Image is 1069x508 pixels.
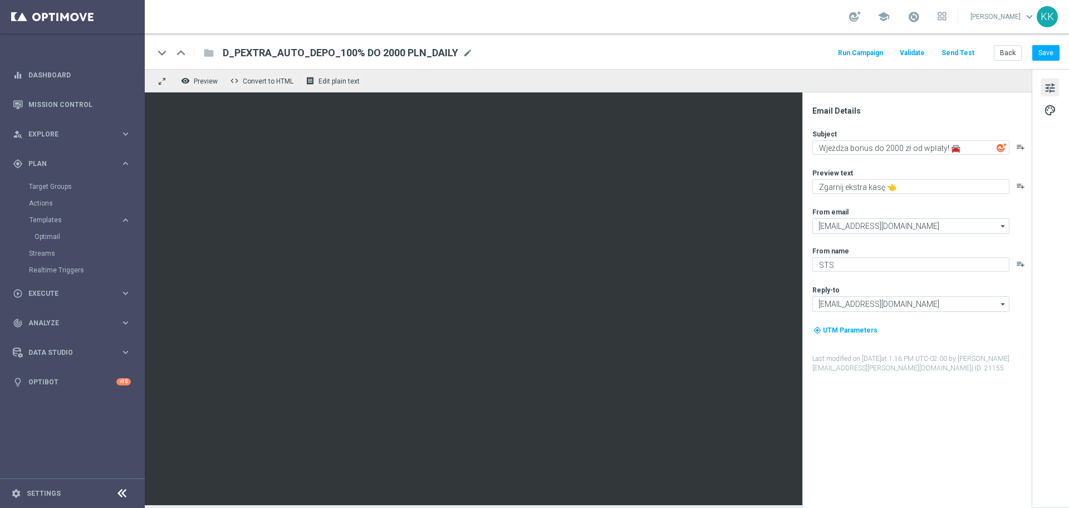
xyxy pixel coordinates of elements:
span: UTM Parameters [823,326,877,334]
button: Validate [898,46,926,61]
button: palette [1041,101,1059,119]
span: Validate [900,49,925,57]
div: Data Studio [13,348,120,358]
i: arrow_drop_down [998,219,1009,233]
label: Subject [812,130,837,139]
div: Dashboard [13,60,131,90]
button: play_circle_outline Execute keyboard_arrow_right [12,289,131,298]
a: Settings [27,490,61,497]
div: Realtime Triggers [29,262,144,279]
i: person_search [13,129,23,139]
div: Actions [29,195,144,212]
div: Optibot [13,367,131,397]
i: lightbulb [13,377,23,387]
input: Select [812,296,1009,312]
button: tune [1041,79,1059,96]
i: keyboard_arrow_right [120,288,131,299]
button: equalizer Dashboard [12,71,131,80]
a: Streams [29,249,116,258]
i: keyboard_arrow_right [120,317,131,328]
a: Target Groups [29,182,116,191]
span: Plan [28,160,120,167]
span: Execute [28,290,120,297]
i: keyboard_arrow_right [120,347,131,358]
div: KK [1037,6,1058,27]
div: Target Groups [29,178,144,195]
img: optiGenie.svg [997,143,1007,153]
button: receipt Edit plain text [303,74,365,88]
div: Templates [29,212,144,245]
button: lightbulb Optibot +10 [12,378,131,387]
i: track_changes [13,318,23,328]
label: From name [812,247,849,256]
div: Templates [30,217,120,223]
button: playlist_add [1016,260,1025,268]
i: keyboard_arrow_right [120,129,131,139]
button: remove_red_eye Preview [178,74,223,88]
label: Preview text [812,169,853,178]
button: track_changes Analyze keyboard_arrow_right [12,319,131,328]
i: settings [11,489,21,499]
div: Optimail [35,228,144,245]
i: remove_red_eye [181,76,190,85]
span: palette [1044,103,1056,118]
i: play_circle_outline [13,289,23,299]
div: Execute [13,289,120,299]
span: Explore [28,131,120,138]
button: Data Studio keyboard_arrow_right [12,348,131,357]
span: Convert to HTML [243,77,293,85]
input: Select [812,218,1009,234]
div: Mission Control [13,90,131,119]
span: tune [1044,81,1056,95]
i: receipt [306,76,315,85]
span: Edit plain text [318,77,360,85]
div: Explore [13,129,120,139]
button: Back [994,45,1022,61]
label: Reply-to [812,286,840,295]
label: Last modified on [DATE] at 1:16 PM UTC-02:00 by [PERSON_NAME][EMAIL_ADDRESS][PERSON_NAME][DOMAIN_... [812,354,1031,373]
span: D_PEXTRA_AUTO_DEPO_100% DO 2000 PLN_DAILY [223,46,458,60]
i: keyboard_arrow_right [120,158,131,169]
div: +10 [116,378,131,385]
button: playlist_add [1016,143,1025,152]
div: Email Details [812,106,1031,116]
button: my_location UTM Parameters [812,324,879,336]
button: Save [1032,45,1060,61]
div: Analyze [13,318,120,328]
div: Streams [29,245,144,262]
div: Plan [13,159,120,169]
span: Analyze [28,320,120,326]
i: playlist_add [1016,182,1025,190]
span: keyboard_arrow_down [1023,11,1036,23]
i: gps_fixed [13,159,23,169]
a: Optibot [28,367,116,397]
div: Templates keyboard_arrow_right [29,216,131,224]
button: Mission Control [12,100,131,109]
a: Dashboard [28,60,131,90]
a: Mission Control [28,90,131,119]
button: gps_fixed Plan keyboard_arrow_right [12,159,131,168]
span: Templates [30,217,109,223]
i: equalizer [13,70,23,80]
button: Send Test [940,46,976,61]
button: person_search Explore keyboard_arrow_right [12,130,131,139]
a: Realtime Triggers [29,266,116,275]
button: code Convert to HTML [227,74,298,88]
span: code [230,76,239,85]
button: Run Campaign [836,46,885,61]
a: Optimail [35,232,116,241]
i: keyboard_arrow_right [120,215,131,226]
a: [PERSON_NAME]keyboard_arrow_down [969,8,1037,25]
i: arrow_drop_down [998,297,1009,311]
span: mode_edit [463,48,473,58]
span: school [877,11,890,23]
